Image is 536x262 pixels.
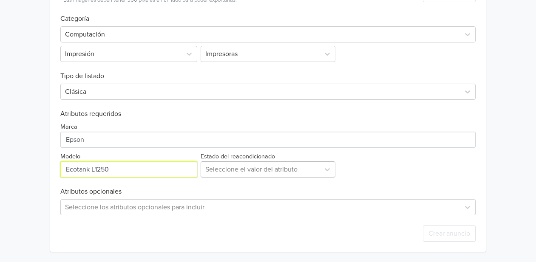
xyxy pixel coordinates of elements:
[60,110,476,118] h6: Atributos requeridos
[60,188,476,196] h6: Atributos opcionales
[60,5,476,23] h6: Categoría
[60,122,77,132] label: Marca
[60,152,80,161] label: Modelo
[423,225,476,242] button: Crear anuncio
[60,62,476,80] h6: Tipo de listado
[201,152,275,161] label: Estado del reacondicionado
